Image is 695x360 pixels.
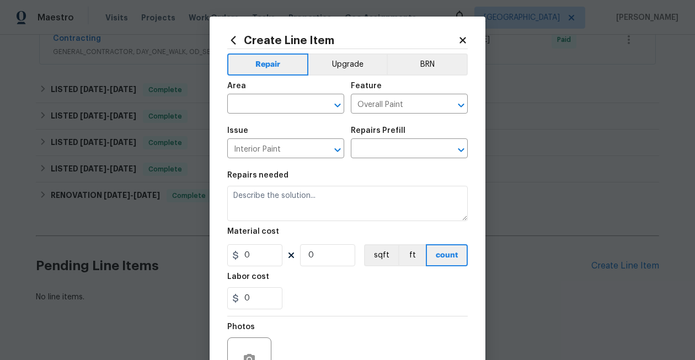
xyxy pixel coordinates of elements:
button: Open [453,98,469,113]
button: Open [330,142,345,158]
h5: Photos [227,323,255,331]
h2: Create Line Item [227,34,458,46]
button: Open [330,98,345,113]
button: Upgrade [308,53,387,76]
h5: Repairs needed [227,171,288,179]
h5: Area [227,82,246,90]
h5: Material cost [227,228,279,235]
h5: Issue [227,127,248,135]
button: sqft [364,244,398,266]
button: Repair [227,53,308,76]
h5: Feature [351,82,382,90]
button: Open [453,142,469,158]
button: count [426,244,468,266]
h5: Labor cost [227,273,269,281]
button: BRN [387,53,468,76]
button: ft [398,244,426,266]
h5: Repairs Prefill [351,127,405,135]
